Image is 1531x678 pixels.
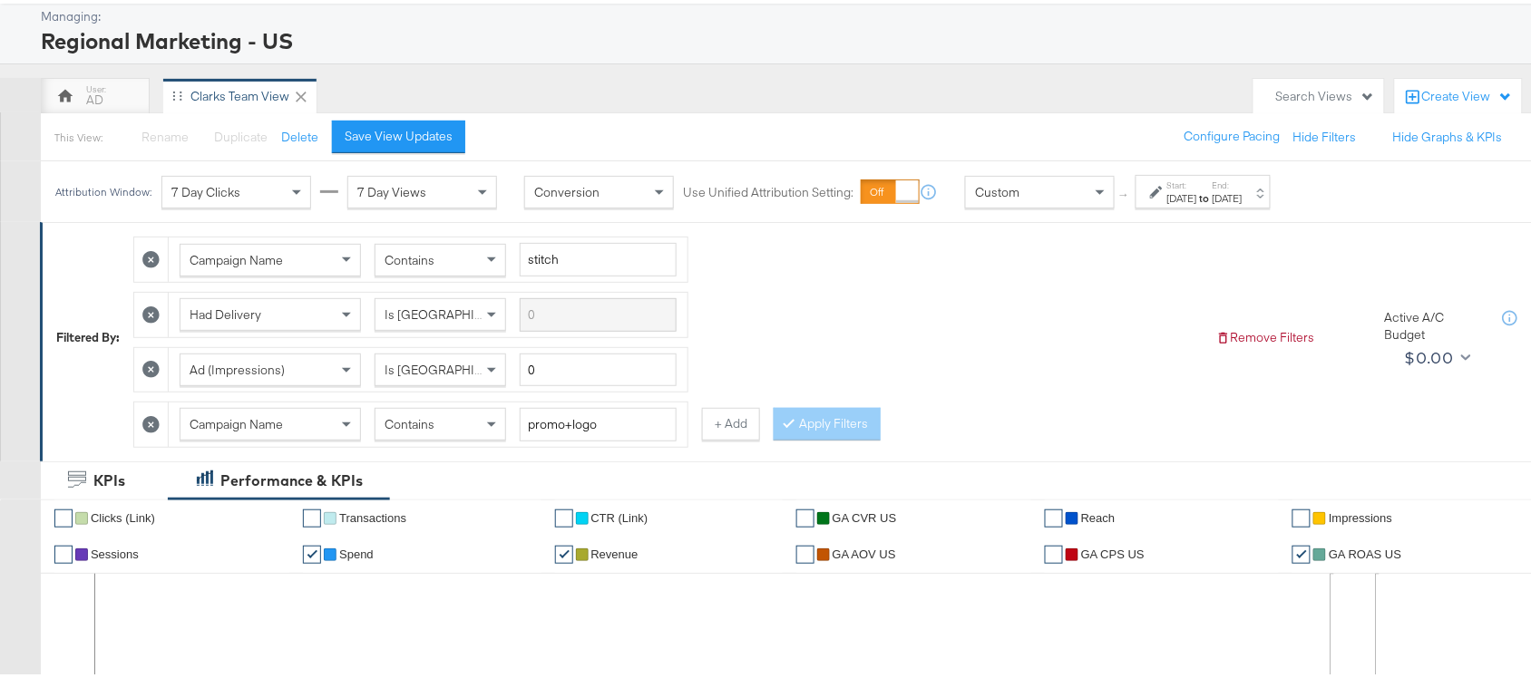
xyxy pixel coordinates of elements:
[1276,84,1375,102] div: Search Views
[1197,188,1213,201] strong: to
[54,127,102,141] div: This View:
[385,358,523,374] span: Is [GEOGRAPHIC_DATA]
[1292,542,1311,560] a: ✔
[1213,188,1243,202] div: [DATE]
[339,544,374,557] span: Spend
[190,303,261,319] span: Had Delivery
[1393,125,1503,142] button: Hide Graphs & KPIs
[591,508,648,521] span: CTR (Link)
[1293,125,1357,142] button: Hide Filters
[1329,544,1401,557] span: GA ROAS US
[345,124,453,141] div: Save View Updates
[1216,325,1315,343] button: Remove Filters
[591,544,639,557] span: Revenue
[141,125,189,141] span: Rename
[1117,189,1134,195] span: ↑
[220,467,363,488] div: Performance & KPIs
[1045,506,1063,524] a: ✔
[385,303,523,319] span: Is [GEOGRAPHIC_DATA]
[1167,188,1197,202] div: [DATE]
[833,544,896,557] span: GA AOV US
[833,508,897,521] span: GA CVR US
[683,180,853,198] label: Use Unified Attribution Setting:
[190,358,285,374] span: Ad (Impressions)
[534,180,600,197] span: Conversion
[520,239,677,273] input: Enter a search term
[1081,544,1145,557] span: GA CPS US
[1405,341,1454,368] div: $0.00
[796,506,814,524] a: ✔
[555,542,573,560] a: ✔
[1167,176,1197,188] label: Start:
[93,467,125,488] div: KPIs
[1329,508,1392,521] span: Impressions
[54,542,73,560] a: ✔
[214,125,268,141] span: Duplicate
[190,84,289,102] div: Clarks Team View
[303,542,321,560] a: ✔
[41,22,1526,53] div: Regional Marketing - US
[190,412,283,429] span: Campaign Name
[171,180,240,197] span: 7 Day Clicks
[56,325,120,343] div: Filtered By:
[975,180,1019,197] span: Custom
[303,506,321,524] a: ✔
[91,544,139,557] span: Sessions
[796,542,814,560] a: ✔
[332,117,465,150] button: Save View Updates
[1422,84,1513,102] div: Create View
[357,180,426,197] span: 7 Day Views
[1045,542,1063,560] a: ✔
[520,295,677,328] input: Enter a search term
[172,87,182,97] div: Drag to reorder tab
[41,5,1526,22] div: Managing:
[1213,176,1243,188] label: End:
[54,182,152,195] div: Attribution Window:
[385,248,434,265] span: Contains
[702,404,760,437] button: + Add
[1081,508,1116,521] span: Reach
[1398,340,1475,369] button: $0.00
[520,404,677,438] input: Enter a search term
[385,412,434,429] span: Contains
[1385,305,1485,339] div: Active A/C Budget
[91,508,155,521] span: Clicks (Link)
[1292,506,1311,524] a: ✔
[281,125,318,142] button: Delete
[520,350,677,383] input: Enter a number
[555,506,573,524] a: ✔
[339,508,406,521] span: Transactions
[54,506,73,524] a: ✔
[1172,117,1293,150] button: Configure Pacing
[86,88,103,105] div: AD
[190,248,283,265] span: Campaign Name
